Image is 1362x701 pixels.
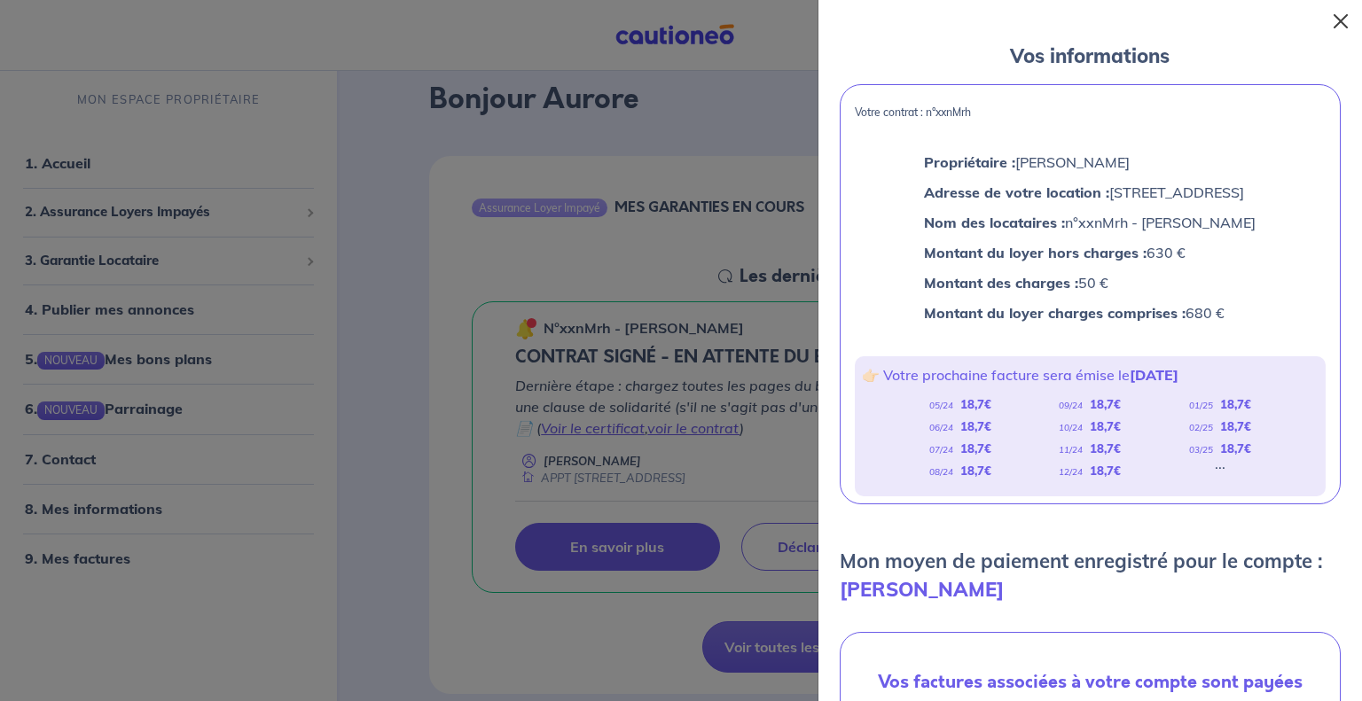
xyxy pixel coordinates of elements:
strong: [PERSON_NAME] [840,577,1004,602]
strong: 18,7 € [1220,419,1251,433]
strong: Adresse de votre location : [924,183,1109,201]
strong: 18,7 € [960,397,991,411]
strong: 18,7 € [1220,397,1251,411]
p: 50 € [924,271,1256,294]
strong: 18,7 € [1090,419,1121,433]
strong: 18,7 € [1090,397,1121,411]
strong: Propriétaire : [924,153,1015,171]
p: [STREET_ADDRESS] [924,181,1256,204]
p: n°xxnMrh - [PERSON_NAME] [924,211,1256,234]
button: Close [1327,7,1355,35]
strong: Montant du loyer charges comprises : [924,304,1186,322]
em: 07/24 [929,444,953,456]
strong: Nom des locataires : [924,214,1065,231]
p: Mon moyen de paiement enregistré pour le compte : [840,547,1341,604]
em: 12/24 [1059,466,1083,478]
strong: 18,7 € [1220,441,1251,456]
strong: 18,7 € [960,463,991,478]
em: 01/25 [1189,400,1213,411]
strong: [DATE] [1130,366,1178,384]
strong: Montant du loyer hors charges : [924,244,1147,261]
strong: 18,7 € [1090,441,1121,456]
div: ... [1215,460,1225,482]
em: 02/25 [1189,422,1213,433]
em: 10/24 [1059,422,1083,433]
em: 08/24 [929,466,953,478]
strong: Vos informations [1010,43,1170,68]
p: 👉🏻 Votre prochaine facture sera émise le [862,363,1319,386]
p: Votre contrat : n°xxnMrh [855,106,1326,119]
em: 06/24 [929,422,953,433]
strong: 18,7 € [1090,463,1121,478]
p: [PERSON_NAME] [924,151,1256,174]
em: 09/24 [1059,400,1083,411]
strong: 18,7 € [960,419,991,433]
p: 680 € [924,301,1256,324]
strong: Montant des charges : [924,274,1078,292]
em: 11/24 [1059,444,1083,456]
strong: 18,7 € [960,441,991,456]
em: 05/24 [929,400,953,411]
em: 03/25 [1189,444,1213,456]
p: 630 € [924,241,1256,264]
